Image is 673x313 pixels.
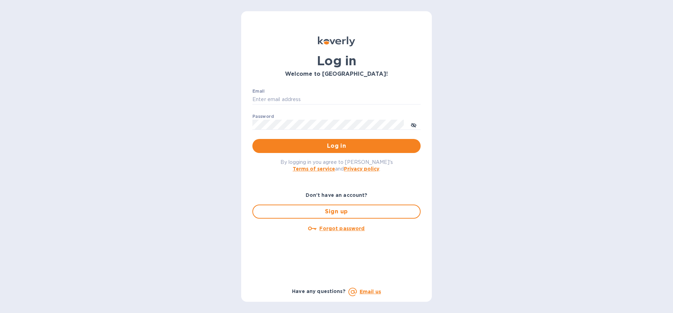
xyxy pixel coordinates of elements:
a: Privacy policy [344,166,379,172]
span: Sign up [259,207,414,216]
span: By logging in you agree to [PERSON_NAME]'s and . [280,159,393,172]
button: Sign up [252,205,421,219]
b: Don't have an account? [306,192,368,198]
a: Terms of service [293,166,335,172]
span: Log in [258,142,415,150]
a: Email us [360,289,381,294]
label: Password [252,114,274,119]
h3: Welcome to [GEOGRAPHIC_DATA]! [252,71,421,78]
h1: Log in [252,53,421,68]
input: Enter email address [252,94,421,105]
label: Email [252,89,265,93]
button: Log in [252,139,421,153]
b: Have any questions? [292,288,346,294]
u: Forgot password [319,226,365,231]
img: Koverly [318,36,355,46]
button: toggle password visibility [407,118,421,132]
